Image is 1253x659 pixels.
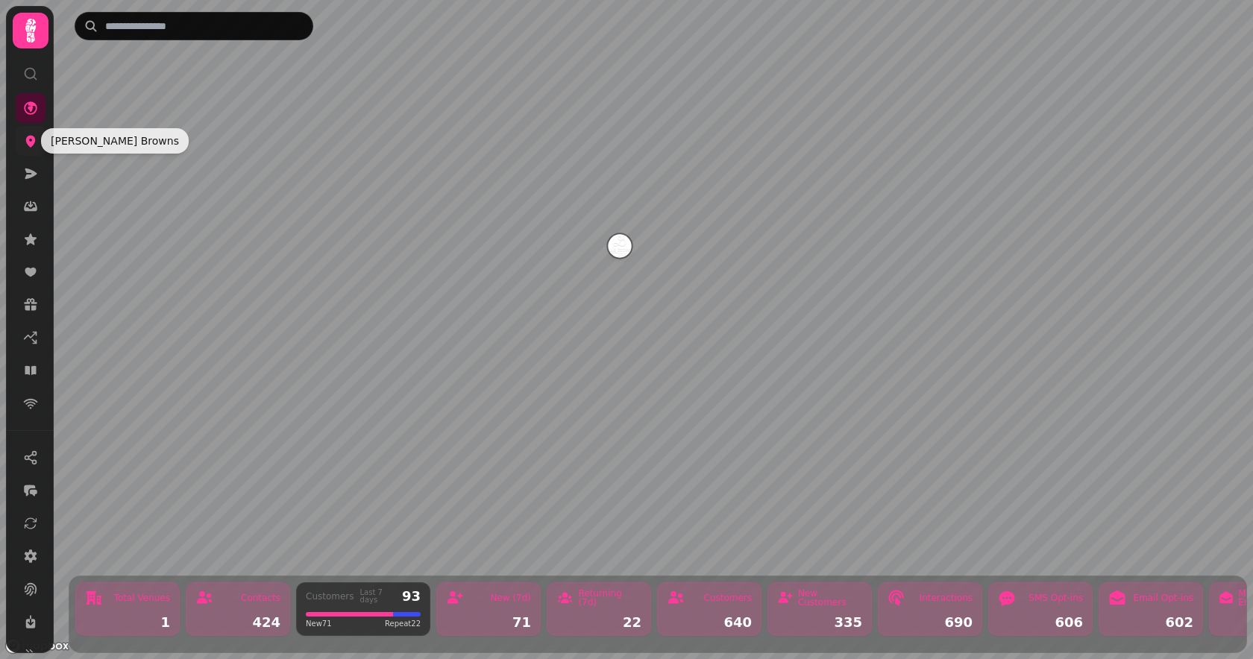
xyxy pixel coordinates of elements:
[306,592,354,601] div: Customers
[306,618,332,629] span: New 71
[41,128,189,154] div: [PERSON_NAME] Browns
[798,589,862,607] div: New Customers
[490,593,531,602] div: New (7d)
[241,593,280,602] div: Contacts
[1029,593,1083,602] div: SMS Opt-ins
[578,589,641,607] div: Returning (7d)
[360,589,396,604] div: Last 7 days
[703,593,752,602] div: Customers
[608,234,632,262] div: Map marker
[1108,616,1193,629] div: 602
[998,616,1083,629] div: 606
[777,616,862,629] div: 335
[385,618,421,629] span: Repeat 22
[667,616,752,629] div: 640
[446,616,531,629] div: 71
[920,593,973,602] div: Interactions
[1134,593,1193,602] div: Email Opt-ins
[608,234,632,258] button: Louie Browns
[114,593,170,602] div: Total Venues
[85,616,170,629] div: 1
[888,616,973,629] div: 690
[195,616,280,629] div: 424
[402,590,421,603] div: 93
[556,616,641,629] div: 22
[4,637,70,655] a: Mapbox logo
